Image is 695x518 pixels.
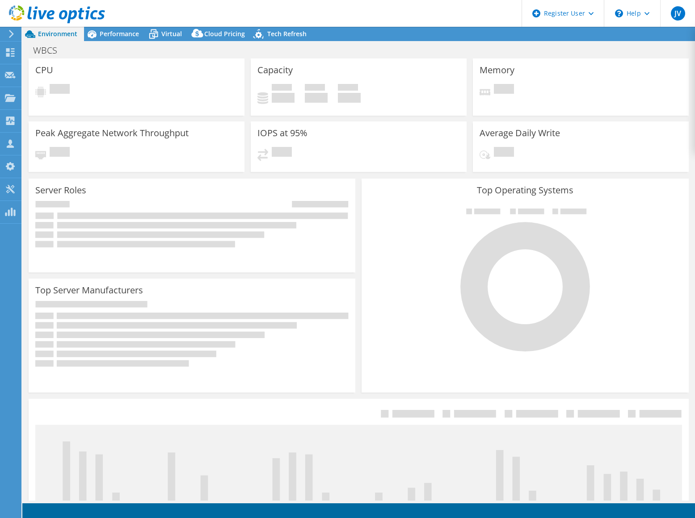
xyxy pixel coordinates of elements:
span: Tech Refresh [267,29,307,38]
span: Pending [50,84,70,96]
h3: Top Operating Systems [368,185,682,195]
span: Virtual [161,29,182,38]
h3: Capacity [257,65,293,75]
h3: Top Server Manufacturers [35,285,143,295]
span: Performance [100,29,139,38]
h3: IOPS at 95% [257,128,307,138]
span: Pending [494,84,514,96]
span: Total [338,84,358,93]
span: Pending [272,147,292,159]
h4: 0 GiB [305,93,328,103]
h3: Average Daily Write [480,128,560,138]
h3: Memory [480,65,514,75]
span: Pending [50,147,70,159]
span: Environment [38,29,77,38]
svg: \n [615,9,623,17]
h3: CPU [35,65,53,75]
span: Cloud Pricing [204,29,245,38]
span: Pending [494,147,514,159]
h4: 0 GiB [338,93,361,103]
span: Free [305,84,325,93]
h3: Peak Aggregate Network Throughput [35,128,189,138]
h1: WBCS [29,46,71,55]
span: Used [272,84,292,93]
span: JV [671,6,685,21]
h4: 0 GiB [272,93,295,103]
h3: Server Roles [35,185,86,195]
